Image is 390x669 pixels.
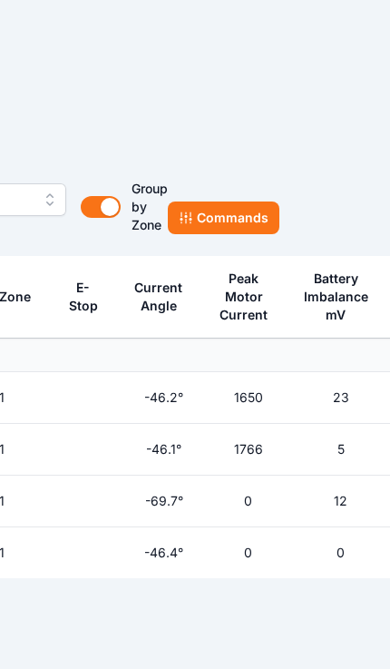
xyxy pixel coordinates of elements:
td: -69.7° [122,476,206,527]
button: E-Stop [67,266,111,328]
div: E-Stop [67,279,99,315]
button: Commands [168,202,279,234]
button: Current Angle [132,266,195,328]
td: 1650 [206,372,290,424]
td: -46.2° [122,372,206,424]
div: Battery Imbalance mV [301,270,371,324]
span: Group by Zone [132,181,168,232]
td: -46.4° [122,527,206,579]
div: Current Angle [132,279,185,315]
td: -46.1° [122,424,206,476]
button: Peak Motor Current [217,257,279,337]
td: 0 [206,476,290,527]
td: 1766 [206,424,290,476]
button: Battery Imbalance mV [301,257,380,337]
div: Peak Motor Current [217,270,271,324]
td: 0 [206,527,290,579]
